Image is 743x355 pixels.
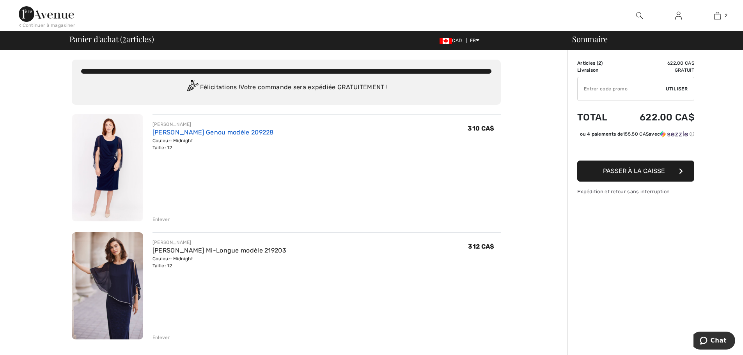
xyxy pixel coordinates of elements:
[636,11,643,20] img: recherche
[619,67,694,74] td: Gratuit
[675,11,682,20] img: Mes infos
[81,80,491,95] div: Félicitations ! Votre commande sera expédiée GRATUITEMENT !
[470,38,480,43] span: FR
[153,255,286,269] div: Couleur: Midnight Taille: 12
[577,140,694,158] iframe: PayPal-paypal
[725,12,727,19] span: 2
[19,6,74,22] img: 1ère Avenue
[153,137,274,151] div: Couleur: Midnight Taille: 12
[440,38,452,44] img: Canadian Dollar
[153,247,286,254] a: [PERSON_NAME] Mi-Longue modèle 219203
[153,121,274,128] div: [PERSON_NAME]
[577,60,619,67] td: Articles ( )
[72,232,143,339] img: Robe Fourreau Mi-Longue modèle 219203
[72,114,143,221] img: Robe Fourreau Genou modèle 209228
[598,60,601,66] span: 2
[623,131,649,137] span: 155.50 CA$
[468,243,494,250] span: 312 CA$
[153,239,286,246] div: [PERSON_NAME]
[153,334,170,341] div: Enlever
[580,131,694,138] div: ou 4 paiements de avec
[184,80,200,95] img: Congratulation2.svg
[153,129,274,136] a: [PERSON_NAME] Genou modèle 209228
[660,131,688,138] img: Sezzle
[122,33,126,43] span: 2
[577,188,694,195] div: Expédition et retour sans interruption
[440,38,465,43] span: CAD
[19,22,75,29] div: < Continuer à magasiner
[577,161,694,182] button: Passer à la caisse
[619,104,694,131] td: 622.00 CA$
[577,131,694,140] div: ou 4 paiements de155.50 CA$avecSezzle Cliquez pour en savoir plus sur Sezzle
[468,125,494,132] span: 310 CA$
[69,35,154,43] span: Panier d'achat ( articles)
[603,167,665,175] span: Passer à la caisse
[666,85,688,92] span: Utiliser
[563,35,738,43] div: Sommaire
[698,11,736,20] a: 2
[577,67,619,74] td: Livraison
[619,60,694,67] td: 622.00 CA$
[153,216,170,223] div: Enlever
[714,11,721,20] img: Mon panier
[669,11,688,21] a: Se connecter
[577,104,619,131] td: Total
[578,77,666,101] input: Code promo
[693,332,735,351] iframe: Ouvre un widget dans lequel vous pouvez chatter avec l’un de nos agents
